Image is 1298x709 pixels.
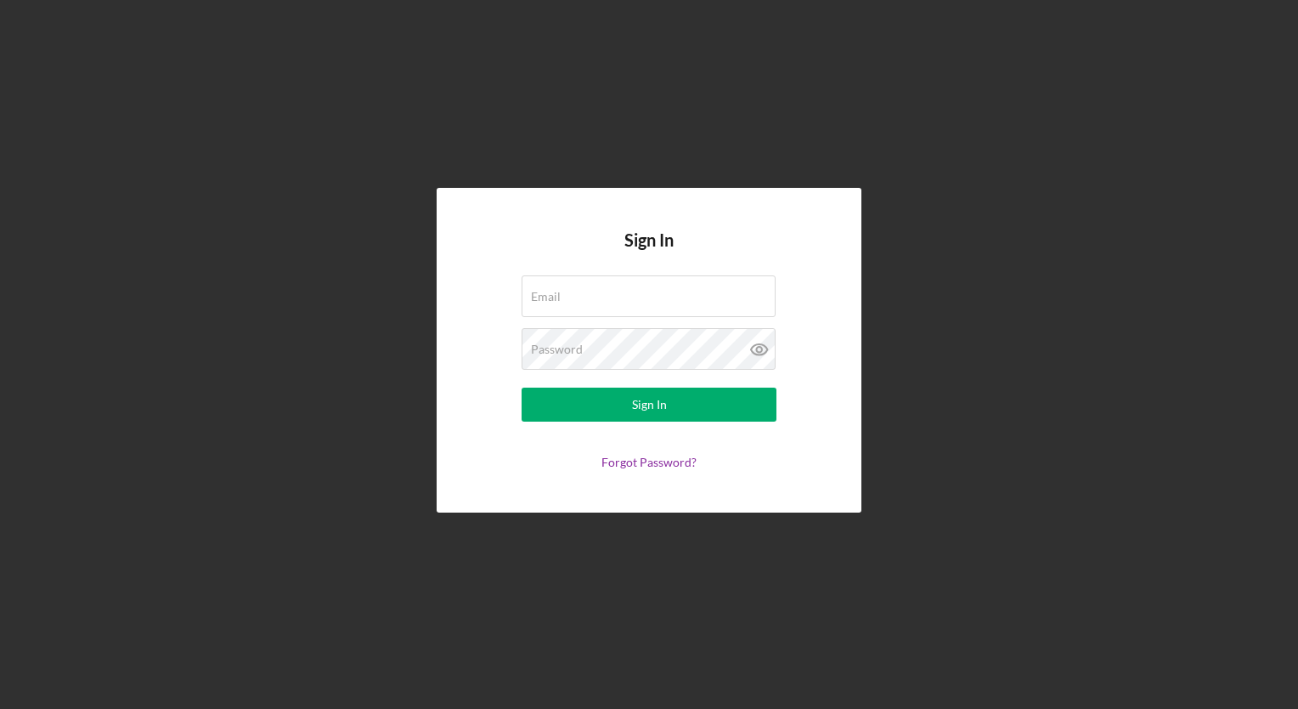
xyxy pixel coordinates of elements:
button: Sign In [522,388,776,422]
a: Forgot Password? [601,455,697,469]
h4: Sign In [624,230,674,275]
div: Sign In [632,388,667,422]
label: Password [531,343,583,356]
label: Email [531,290,561,303]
